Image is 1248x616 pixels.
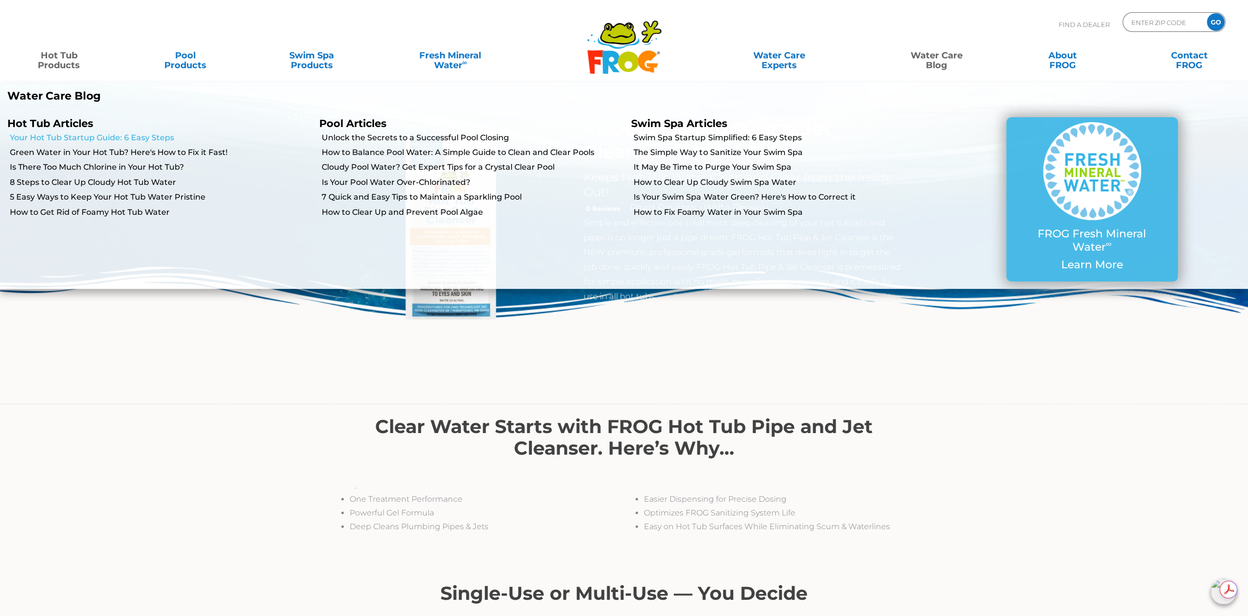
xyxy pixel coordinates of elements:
[136,46,234,65] a: PoolProducts
[634,132,936,143] a: Swim Spa Startup Simplified: 6 Easy Steps
[1207,13,1224,31] input: GO
[1026,258,1158,271] p: Learn More
[10,46,108,65] a: Hot TubProducts
[462,58,467,66] sup: ∞
[1106,239,1112,249] sup: ∞
[322,192,624,203] a: 7 Quick and Easy Tips to Maintain a Sparkling Pool
[887,46,985,65] a: Water CareBlog
[322,132,624,143] a: Unlock the Secrets to a Successful Pool Closing
[10,132,312,143] a: Your Hot Tub Startup Guide: 6 Easy Steps
[634,162,936,173] a: It May Be Time to Purge Your Swim Spa
[1026,228,1158,254] p: FROG Fresh Mineral Water
[10,177,312,188] a: 8 Steps to Clear Up Cloudy Hot Tub Water
[322,207,624,218] a: How to Clear Up and Prevent Pool Algae
[644,506,918,520] li: Optimizes FROG Sanitizing System Life
[350,492,624,506] li: One Treatment Performance
[262,46,360,65] a: Swim SpaProducts
[7,90,616,103] p: Water Care Blog
[355,416,894,459] h2: Clear Water Starts with FROG Hot Tub Pipe and Jet Cleanser. Here’s Why…
[322,147,624,158] a: How to Balance Pool Water: A Simple Guide to Clean and Clear Pools
[10,162,312,173] a: Is There Too Much Chlorine in Your Hot Tub?
[1130,15,1197,29] input: Zip Code Form
[322,162,624,173] a: Cloudy Pool Water? Get Expert Tips for a Crystal Clear Pool
[634,207,936,218] a: How to Fix Foamy Water in Your Swim Spa
[350,506,624,520] li: Powerful Gel Formula
[319,117,386,129] a: Pool Articles
[699,46,859,65] a: Water CareExperts
[631,117,727,129] a: Swim Spa Articles
[350,520,624,534] li: Deep Cleans Plumbing Pipes & Jets
[1014,46,1112,65] a: AboutFROG
[10,147,312,158] a: Green Water in Your Hot Tub? Here's How to Fix it Fast!
[389,46,512,65] a: Fresh MineralWater∞
[634,177,936,188] a: How to Clear Up Cloudy Swim Spa Water
[1026,122,1158,276] a: FROG Fresh Mineral Water∞ Learn More
[355,479,894,492] p: .
[634,192,936,203] a: Is Your Swim Spa Water Green? Here's How to Correct it
[644,520,918,534] li: Easy on Hot Tub Surfaces While Eliminating Scum & Waterlines
[7,117,93,129] a: Hot Tub Articles
[1140,46,1238,65] a: ContactFROG
[355,583,894,604] h2: Single-Use or Multi-Use — You Decide
[644,492,918,506] li: Easier Dispensing for Precise Dosing
[322,177,624,188] a: Is Your Pool Water Over-Chlorinated?
[1211,579,1236,604] img: openIcon
[10,207,312,218] a: How to Get Rid of Foamy Hot Tub Water
[1059,12,1110,37] p: Find A Dealer
[10,192,312,203] a: 5 Easy Ways to Keep Your Hot Tub Water Pristine
[634,147,936,158] a: The Simple Way to Sanitize Your Swim Spa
